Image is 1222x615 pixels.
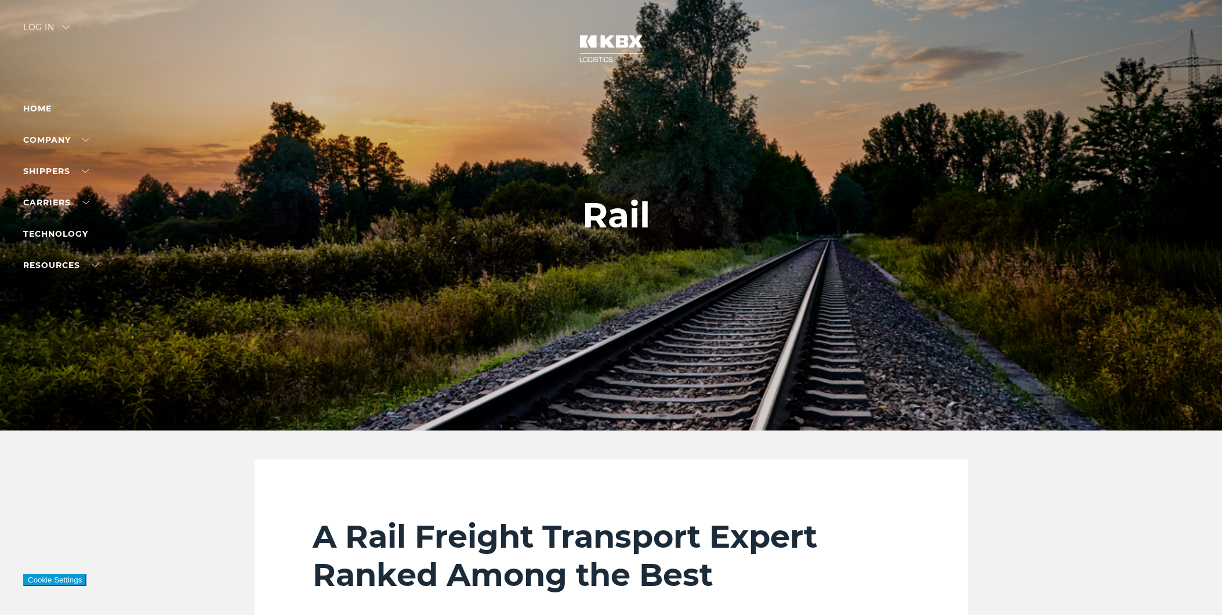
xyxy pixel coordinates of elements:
a: Company [23,135,89,145]
a: Home [23,103,52,114]
img: kbx logo [568,23,655,74]
a: SHIPPERS [23,166,89,176]
a: Technology [23,229,88,239]
button: Cookie Settings [23,574,86,586]
a: RESOURCES [23,260,99,270]
h1: Rail [582,196,650,235]
a: Carriers [23,197,89,208]
div: Log in [23,23,70,40]
img: arrow [63,26,70,29]
h2: A Rail Freight Transport Expert Ranked Among the Best [313,518,910,594]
